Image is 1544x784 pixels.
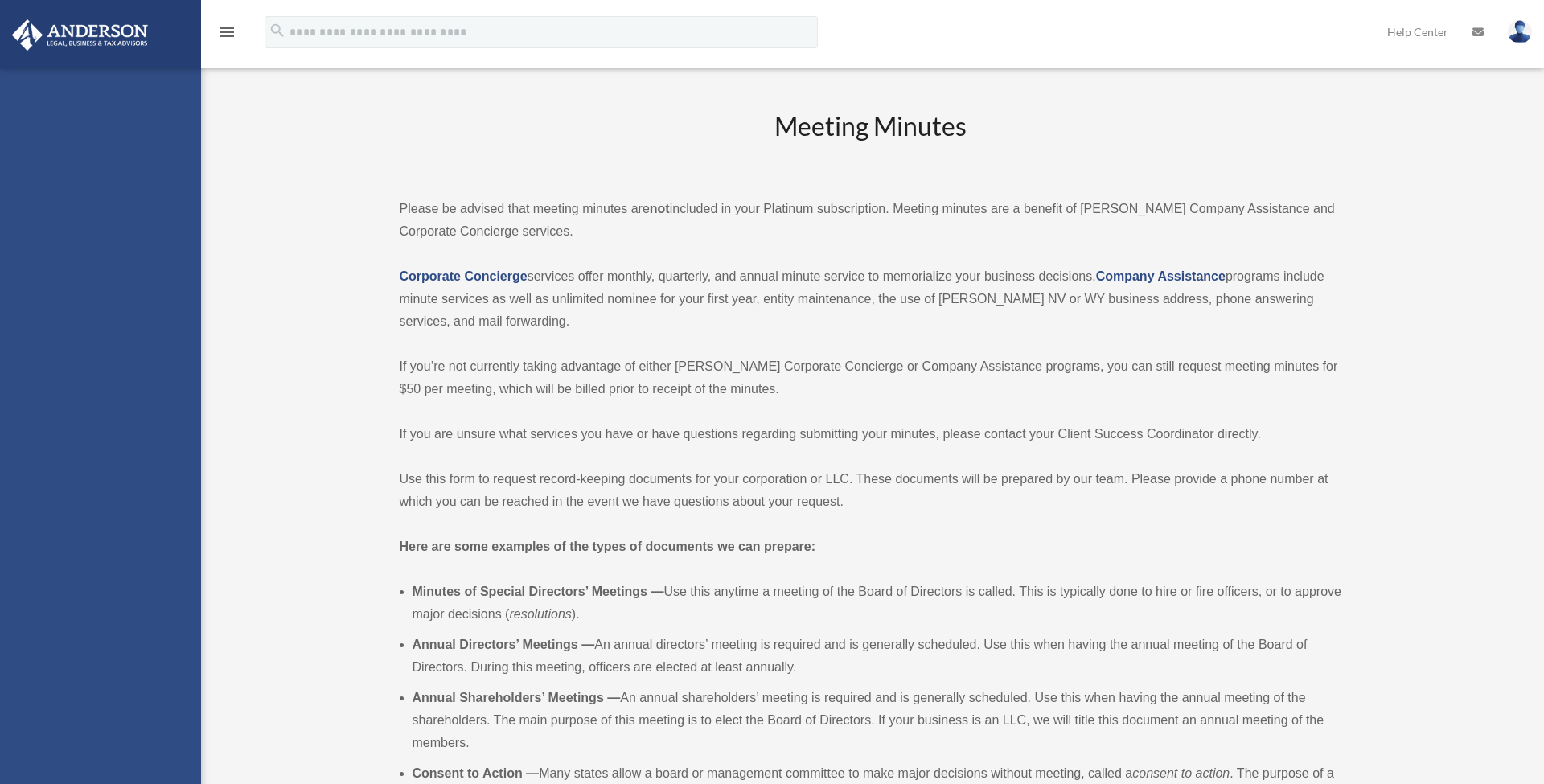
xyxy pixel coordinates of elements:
strong: not [650,202,670,215]
b: Annual Directors’ Meetings — [413,638,595,651]
p: Use this form to request record-keeping documents for your corporation or LLC. These documents wi... [400,468,1342,513]
img: Anderson Advisors Platinum Portal [7,19,153,51]
em: action [1196,766,1230,780]
b: Consent to Action — [413,766,540,780]
b: Annual Shareholders’ Meetings — [413,691,621,704]
li: Use this anytime a meeting of the Board of Directors is called. This is typically done to hire or... [413,581,1342,626]
li: An annual shareholders’ meeting is required and is generally scheduled. Use this when having the ... [413,687,1342,754]
h2: Meeting Minutes [400,109,1342,175]
img: User Pic [1508,20,1532,43]
a: Company Assistance [1096,269,1226,283]
li: An annual directors’ meeting is required and is generally scheduled. Use this when having the ann... [413,634,1342,679]
em: resolutions [509,607,571,621]
strong: Here are some examples of the types of documents we can prepare: [400,540,816,553]
a: Corporate Concierge [400,269,528,283]
i: menu [217,23,236,42]
i: search [269,22,286,39]
b: Minutes of Special Directors’ Meetings — [413,585,664,598]
p: Please be advised that meeting minutes are included in your Platinum subscription. Meeting minute... [400,198,1342,243]
p: services offer monthly, quarterly, and annual minute service to memorialize your business decisio... [400,265,1342,333]
p: If you are unsure what services you have or have questions regarding submitting your minutes, ple... [400,423,1342,445]
em: consent to [1132,766,1192,780]
p: If you’re not currently taking advantage of either [PERSON_NAME] Corporate Concierge or Company A... [400,355,1342,400]
a: menu [217,28,236,42]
